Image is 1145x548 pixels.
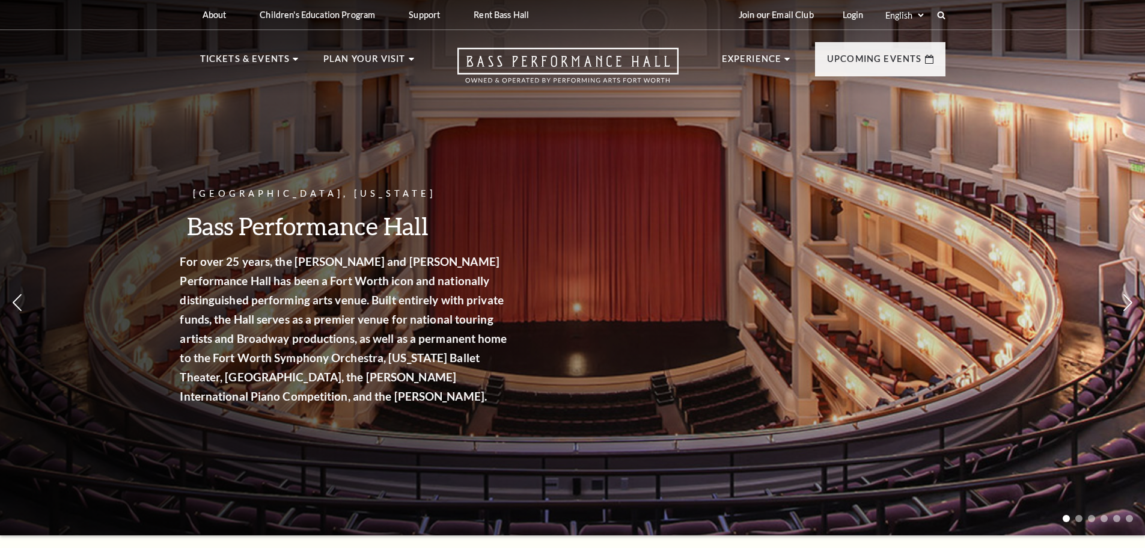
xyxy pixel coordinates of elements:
p: [GEOGRAPHIC_DATA], [US_STATE] [195,186,526,202]
p: Children's Education Program [260,10,375,20]
p: Support [409,10,440,20]
p: Upcoming Events [827,52,922,73]
strong: For over 25 years, the [PERSON_NAME] and [PERSON_NAME] Performance Hall has been a Fort Worth ico... [195,254,522,403]
p: About [203,10,227,20]
p: Plan Your Visit [323,52,406,73]
p: Rent Bass Hall [474,10,529,20]
p: Tickets & Events [200,52,290,73]
h3: Bass Performance Hall [195,211,526,241]
select: Select: [883,10,926,21]
p: Experience [722,52,782,73]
